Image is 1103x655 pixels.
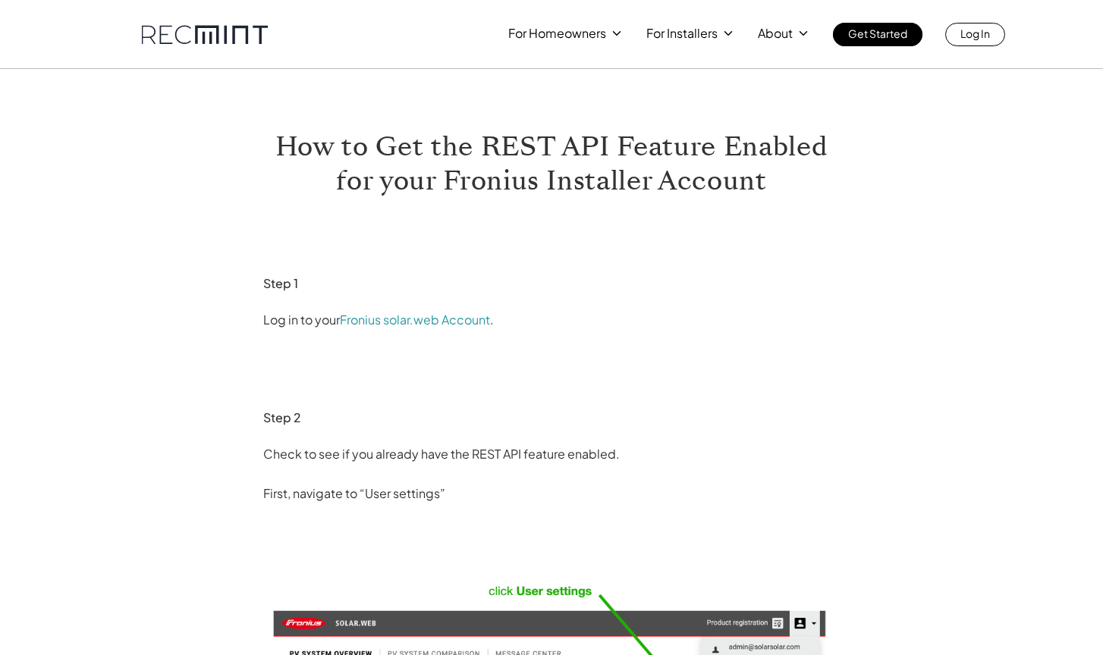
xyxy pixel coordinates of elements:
a: Log In [945,23,1005,46]
p: About [758,23,793,44]
p: For Homeowners [508,23,606,44]
h1: How to Get the REST API Feature Enabled for your Fronius Installer Account [263,130,840,198]
p: For Installers [646,23,718,44]
p: Log in to your . [263,308,840,332]
h3: Step 1 [263,275,840,292]
p: First, navigate to “User settings” [263,481,840,506]
h3: Step 2 [263,409,840,426]
a: Get Started [833,23,922,46]
p: Log In [960,23,990,44]
p: Check to see if you already have the REST API feature enabled. [263,442,840,466]
a: Fronius solar.web Account [340,312,490,327]
p: Get Started [848,23,907,44]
